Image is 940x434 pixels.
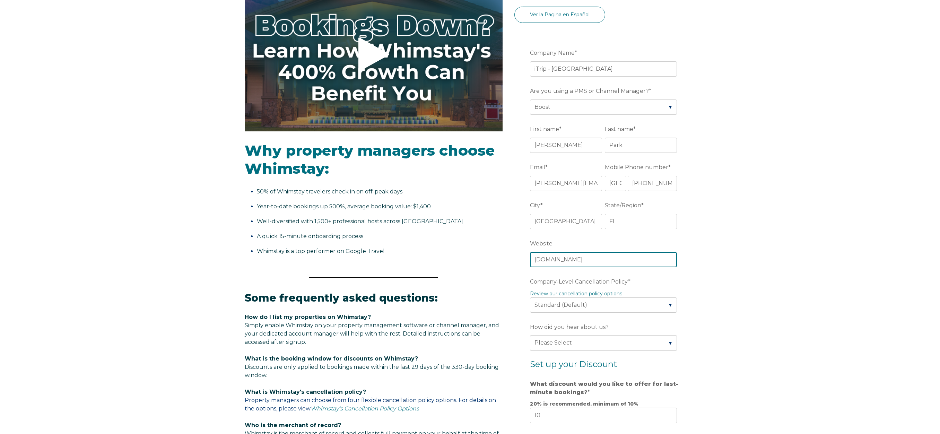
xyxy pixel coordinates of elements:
span: What is Whimstay's cancellation policy? [245,389,366,395]
span: How did you hear about us? [530,322,609,332]
span: Some frequently asked questions: [245,292,438,304]
a: Review our cancellation policy options [530,290,622,297]
span: Website [530,238,552,249]
span: Who is the merchant of record? [245,422,341,428]
span: Well-diversified with 1,500+ professional hosts across [GEOGRAPHIC_DATA] [257,218,463,225]
span: How do I list my properties on Whimstay? [245,314,371,320]
span: Discounts are only applied to bookings made within the last 29 days of the 330-day booking window. [245,364,499,379]
strong: What discount would you like to offer for last-minute bookings? [530,381,678,396]
span: Whimstay is a top performer on Google Travel [257,248,385,254]
span: City [530,200,540,211]
span: Company-Level Cancellation Policy [530,276,628,287]
span: Company Name [530,47,575,58]
span: Year-to-date bookings up 500%, average booking value: $1,400 [257,203,431,210]
span: Are you using a PMS or Channel Manager? [530,86,649,96]
span: Mobile Phone number [605,162,668,173]
span: A quick 15-minute onboarding process [257,233,363,240]
span: First name [530,124,559,134]
strong: 20% is recommended, minimum of 10% [530,401,638,407]
span: State/Region [605,200,641,211]
a: Ver la Pagina en Español [514,7,605,23]
span: What is the booking window for discounts on Whimstay? [245,355,418,362]
span: Set up your Discount [530,359,617,369]
p: Property managers can choose from four flexible cancellation policy options. For details on the o... [245,388,503,413]
span: Why property managers choose Whimstay: [245,141,495,178]
span: Last name [605,124,633,134]
span: Simply enable Whimstay on your property management software or channel manager, and your dedicate... [245,322,499,345]
a: Whimstay's Cancellation Policy Options [311,405,419,412]
span: Email [530,162,545,173]
span: 50% of Whimstay travelers check in on off-peak days [257,188,402,195]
